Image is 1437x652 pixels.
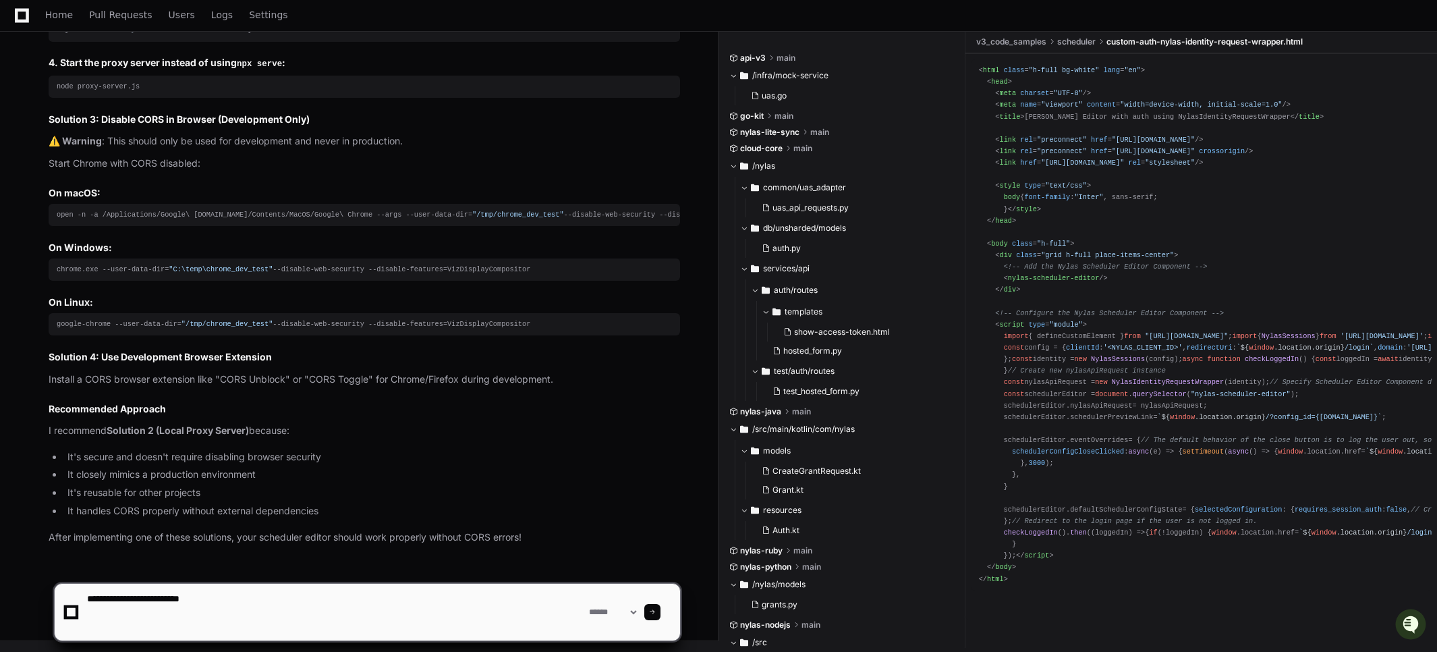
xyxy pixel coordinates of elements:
span: nylas-java [740,406,781,417]
h3: On Windows: [49,241,680,254]
span: href [1345,448,1361,456]
span: window [1312,528,1336,537]
span: "h-full" [1037,240,1070,248]
span: nylas-lite-sync [740,127,799,138]
span: main [793,545,812,556]
span: 3000 [1029,460,1046,468]
span: </ > [987,217,1016,225]
span: < = = /> [995,159,1203,167]
span: lang [1104,66,1121,74]
li: It handles CORS properly without external dependencies [63,504,680,519]
span: crossorigin [1199,147,1245,155]
span: const [1004,379,1025,387]
span: uas_api_requests.py [772,202,849,213]
span: "viewport" [1041,101,1083,109]
span: /infra/mock-service [752,70,828,81]
button: auth.py [756,239,947,258]
span: '<NYLAS_CLIENT_ID>' [1104,344,1183,352]
span: selectedConfiguration [1195,506,1282,514]
span: new [1074,356,1086,364]
svg: Directory [751,220,759,236]
span: main [774,111,793,121]
span: nylas-scheduler-editor [1008,275,1100,283]
button: test_hosted_form.py [767,382,947,401]
a: Powered byPylon [95,141,163,152]
span: resources [763,505,801,516]
span: <!-- Configure the Nylas Scheduler Editor Component --> [995,309,1224,317]
span: new [1095,379,1107,387]
span: head [995,217,1012,225]
span: font-family [1024,194,1070,202]
span: models [763,445,791,456]
span: document [1095,390,1128,398]
svg: Directory [751,180,759,196]
button: hosted_form.py [767,342,947,360]
span: "/tmp/chrome_dev_test" [472,211,564,219]
span: import [1004,332,1029,340]
span: </ > [995,286,1020,294]
p: Install a CORS browser extension like "CORS Unblock" or "CORS Toggle" for Chrome/Firefox during d... [49,372,680,387]
span: schedulerConfigCloseClicked [1012,448,1124,456]
span: ` /?config_id={[DOMAIN_NAME]}` [1158,413,1382,421]
span: </ > [1016,552,1053,560]
span: link [999,147,1016,155]
span: from [1124,332,1141,340]
span: Auth.kt [772,525,799,536]
span: uas.go [762,90,787,101]
span: charset [1020,90,1049,98]
span: Home [45,11,73,19]
span: title [999,113,1020,121]
span: then [1070,528,1087,537]
span: requires_session_auth [1295,506,1382,514]
span: < = > [987,240,1074,248]
span: async [1183,356,1204,364]
span: < > [995,113,1024,121]
h3: On macOS: [49,186,680,200]
span: Users [169,11,195,19]
span: ` /login` [1237,344,1374,352]
span: location [1307,448,1340,456]
button: common/uas_adapter [740,177,955,198]
h3: 4. Start the proxy server instead of using : [49,56,680,71]
span: Pull Requests [89,11,152,19]
button: uas.go [745,86,947,105]
span: style [999,182,1020,190]
span: show-access-token.html [794,327,890,337]
button: templates [762,301,955,323]
span: scheduler [1057,36,1096,47]
span: ${ .location.origin} [1303,528,1407,537]
span: window [1378,448,1403,456]
span: schedulerPreviewLink [1070,413,1153,421]
span: div [999,251,1011,259]
span: db/unsharded/models [763,223,846,234]
svg: Directory [751,443,759,459]
span: eventOverrides [1070,436,1128,444]
span: hosted_form.py [783,346,842,356]
span: <!-- Add the Nylas Scheduler Editor Component --> [1004,263,1208,271]
span: ${ .location.origin} [1241,344,1345,352]
span: meta [999,90,1016,98]
p: After implementing one of these solutions, your scheduler editor should work properly without COR... [49,530,680,545]
span: checkLoggedIn [1245,356,1299,364]
strong: ⚠️ Warning [49,135,102,146]
span: "module" [1049,321,1082,329]
span: "text/css" [1045,182,1087,190]
div: [PERSON_NAME] Editor with auth using NylasIdentityRequestWrapper [979,65,1424,585]
button: services/api [740,258,955,279]
li: It's secure and doesn't require disabling browser security [63,450,680,465]
h3: On Linux: [49,296,680,309]
span: href [1278,528,1295,537]
iframe: Open customer support [1394,607,1430,644]
span: clientId [1066,344,1099,352]
span: type [1024,182,1041,190]
span: < = /> [995,90,1091,98]
span: type [1029,321,1046,329]
span: main [792,406,811,417]
svg: Directory [740,421,748,437]
span: common/uas_adapter [763,182,846,193]
span: class [1004,66,1025,74]
span: href [1091,147,1108,155]
span: custom-auth-nylas-identity-request-wrapper.html [1106,36,1303,47]
img: PlayerZero [13,13,40,40]
button: /src/main/kotlin/com/nylas [729,418,955,440]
